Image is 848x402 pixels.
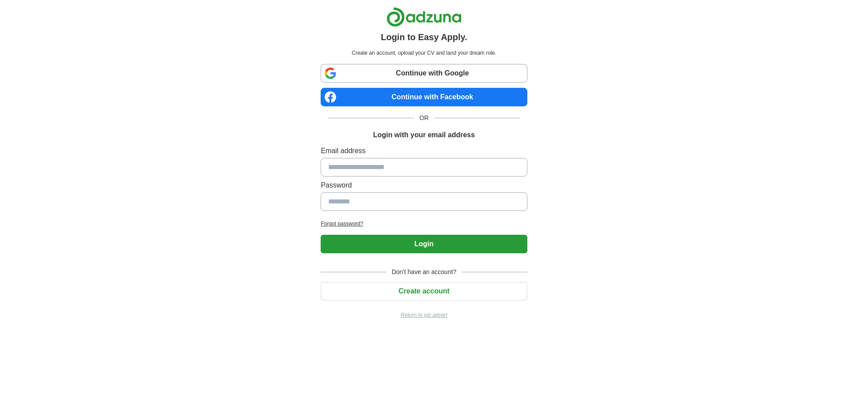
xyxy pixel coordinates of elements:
[321,88,527,106] a: Continue with Facebook
[321,282,527,301] button: Create account
[321,220,527,228] a: Forgot password?
[322,49,525,57] p: Create an account, upload your CV and land your dream role.
[321,235,527,253] button: Login
[321,64,527,83] a: Continue with Google
[414,113,434,123] span: OR
[321,287,527,295] a: Create account
[381,30,467,44] h1: Login to Easy Apply.
[373,130,475,140] h1: Login with your email address
[386,7,462,27] img: Adzuna logo
[321,180,527,191] label: Password
[321,146,527,156] label: Email address
[321,311,527,319] a: Return to job advert
[386,267,462,277] span: Don't have an account?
